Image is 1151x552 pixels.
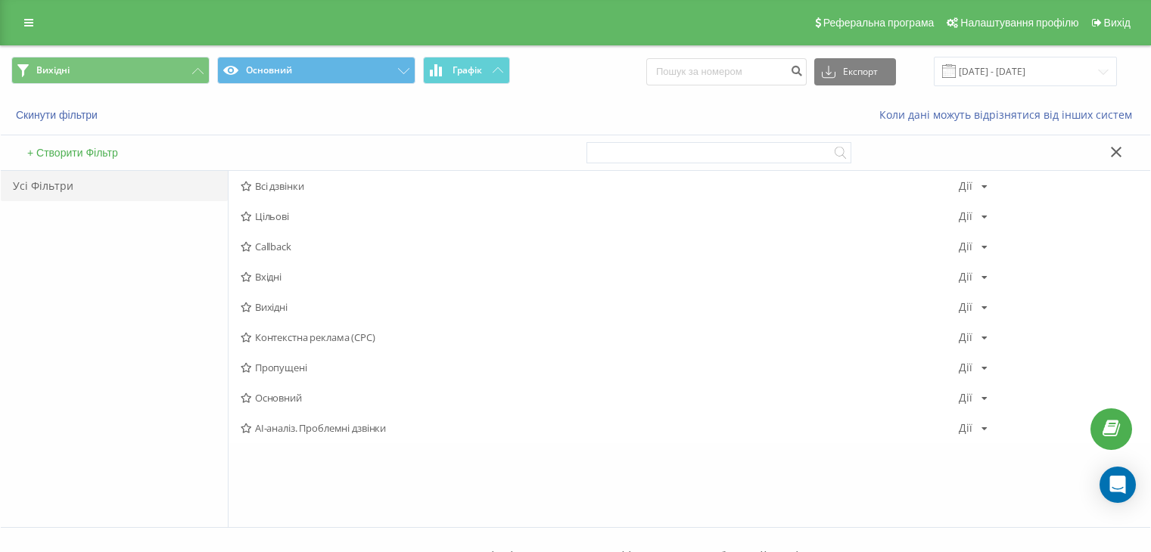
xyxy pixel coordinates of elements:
span: Вихідні [36,64,70,76]
span: Пропущені [241,362,959,373]
span: Вихід [1104,17,1131,29]
span: Налаштування профілю [960,17,1078,29]
span: Callback [241,241,959,252]
div: Дії [959,181,972,191]
button: + Створити Фільтр [23,146,123,160]
button: Вихідні [11,57,210,84]
span: Вхідні [241,271,959,282]
div: Дії [959,302,972,312]
div: Дії [959,332,972,343]
div: Дії [959,362,972,373]
div: Дії [959,392,972,403]
div: Open Intercom Messenger [1100,467,1136,503]
button: Закрити [1106,145,1128,161]
span: Графік [453,65,482,76]
div: Дії [959,423,972,433]
div: Дії [959,211,972,222]
a: Коли дані можуть відрізнятися вiд інших систем [879,107,1140,122]
button: Експорт [814,58,896,85]
div: Дії [959,271,972,282]
button: Графік [423,57,510,84]
button: Скинути фільтри [11,108,105,122]
span: Контекстна реклама (CPC) [241,332,959,343]
input: Пошук за номером [646,58,807,85]
span: Всі дзвінки [241,181,959,191]
button: Основний [217,57,415,84]
span: AI-аналіз. Проблемні дзвінки [241,423,959,433]
div: Усі Фільтри [1,171,228,201]
span: Цільові [241,211,959,222]
div: Дії [959,241,972,252]
span: Основний [241,392,959,403]
span: Реферальна програма [823,17,935,29]
span: Вихідні [241,302,959,312]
